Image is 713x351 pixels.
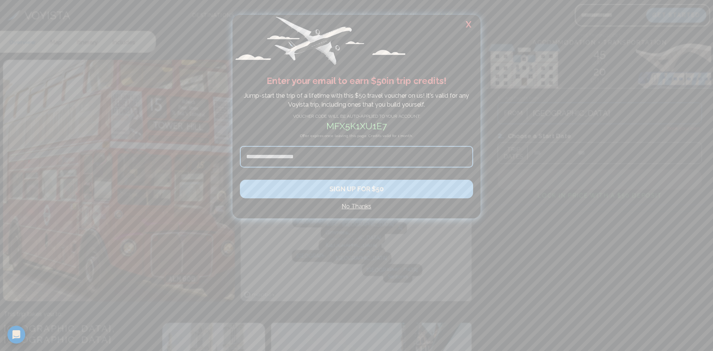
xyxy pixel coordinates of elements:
[240,180,473,198] button: SIGN UP FOR $50
[240,133,473,146] h4: Offer expires once leaving this page. Credits valid for 1 month.
[232,15,406,67] img: Avopass plane flying
[240,113,473,120] h4: VOUCHER CODE WILL BE AUTO-APPLIED TO YOUR ACCOUNT:
[240,120,473,133] h2: mfx5k1xu1e7
[457,15,481,34] h2: X
[240,74,473,88] h2: Enter your email to earn $ 50 in trip credits !
[244,91,469,109] p: Jump-start the trip of a lifetime with this $ 50 travel voucher on us! It's valid for any Voyista...
[240,202,473,211] h4: No Thanks
[7,326,25,344] div: Open Intercom Messenger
